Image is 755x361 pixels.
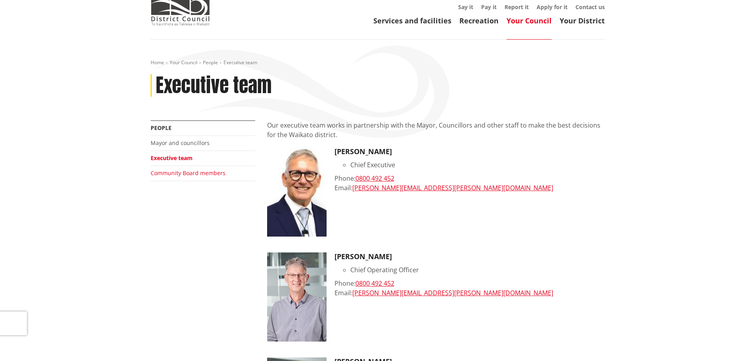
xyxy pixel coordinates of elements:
h3: [PERSON_NAME] [334,147,605,156]
div: Phone: [334,174,605,183]
a: Mayor and councillors [151,139,210,147]
a: 0800 492 452 [356,279,394,288]
a: Contact us [575,3,605,11]
a: Report it [505,3,529,11]
a: Services and facilities [373,16,451,25]
img: Tony Whittaker [267,252,327,342]
li: Chief Operating Officer [350,265,605,275]
a: [PERSON_NAME][EMAIL_ADDRESS][PERSON_NAME][DOMAIN_NAME] [352,183,553,192]
a: Your District [560,16,605,25]
a: Home [151,59,164,66]
iframe: Messenger Launcher [719,328,747,356]
nav: breadcrumb [151,59,605,66]
a: 0800 492 452 [356,174,394,183]
li: Chief Executive [350,160,605,170]
a: [PERSON_NAME][EMAIL_ADDRESS][PERSON_NAME][DOMAIN_NAME] [352,288,553,297]
span: Executive team [224,59,257,66]
a: Pay it [481,3,497,11]
div: Phone: [334,279,605,288]
h3: [PERSON_NAME] [334,252,605,261]
div: Email: [334,288,605,298]
h1: Executive team [156,74,271,97]
a: Recreation [459,16,499,25]
div: Email: [334,183,605,193]
a: Community Board members [151,169,226,177]
p: Our executive team works in partnership with the Mayor, Councillors and other staff to make the b... [267,120,605,139]
a: Your Council [507,16,552,25]
a: Your Council [170,59,197,66]
a: People [203,59,218,66]
a: People [151,124,172,132]
a: Apply for it [537,3,568,11]
a: Executive team [151,154,193,162]
a: Say it [458,3,473,11]
img: CE Craig Hobbs [267,147,327,237]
